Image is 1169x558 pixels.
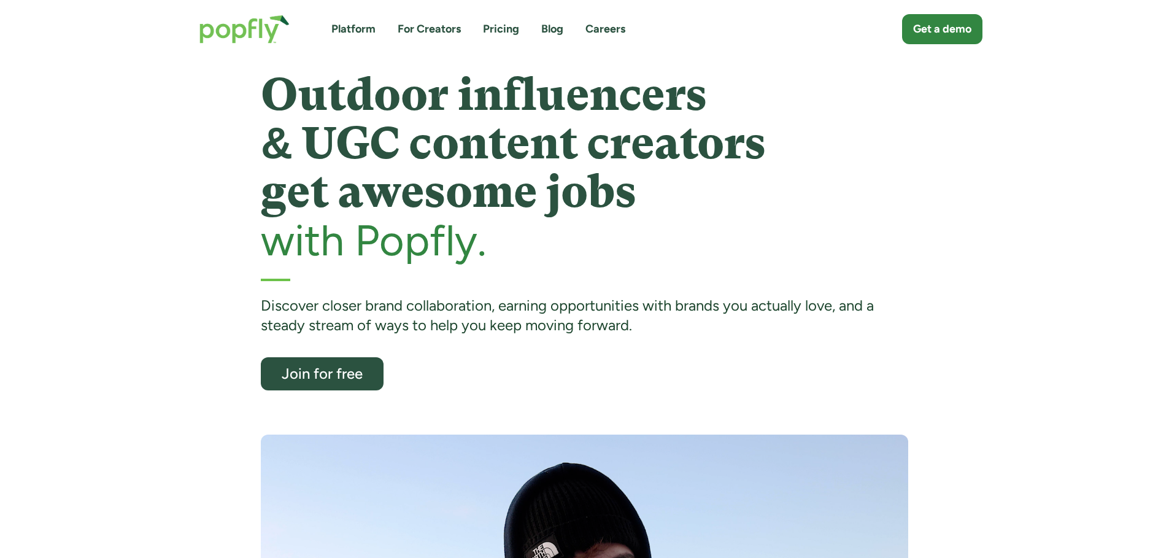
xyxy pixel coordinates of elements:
[261,296,908,336] div: Discover closer brand collaboration, earning opportunities with brands you actually love, and a s...
[261,71,908,217] h1: Outdoor influencers & UGC content creators get awesome jobs
[331,21,376,37] a: Platform
[585,21,625,37] a: Careers
[483,21,519,37] a: Pricing
[261,357,384,390] a: Join for free
[272,366,372,381] div: Join for free
[261,217,908,264] h2: with Popfly.
[398,21,461,37] a: For Creators
[913,21,971,37] div: Get a demo
[187,2,302,56] a: home
[541,21,563,37] a: Blog
[902,14,982,44] a: Get a demo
